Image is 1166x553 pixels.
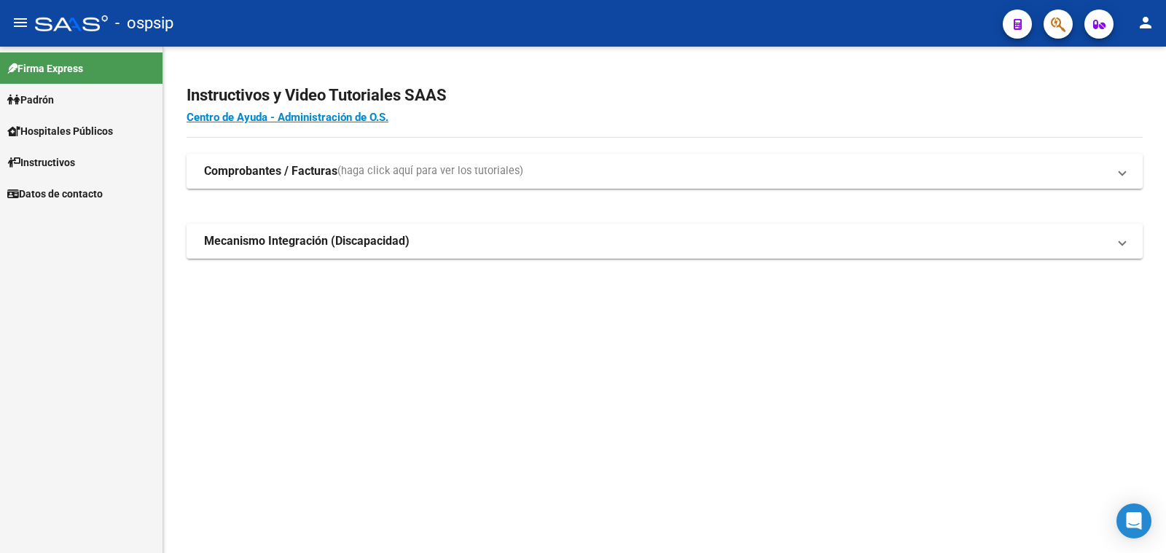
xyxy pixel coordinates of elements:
mat-expansion-panel-header: Comprobantes / Facturas(haga click aquí para ver los tutoriales) [187,154,1143,189]
strong: Comprobantes / Facturas [204,163,337,179]
mat-icon: menu [12,14,29,31]
h2: Instructivos y Video Tutoriales SAAS [187,82,1143,109]
strong: Mecanismo Integración (Discapacidad) [204,233,410,249]
a: Centro de Ayuda - Administración de O.S. [187,111,388,124]
div: Open Intercom Messenger [1116,503,1151,538]
span: Firma Express [7,60,83,77]
mat-expansion-panel-header: Mecanismo Integración (Discapacidad) [187,224,1143,259]
span: Padrón [7,92,54,108]
span: (haga click aquí para ver los tutoriales) [337,163,523,179]
span: - ospsip [115,7,173,39]
span: Datos de contacto [7,186,103,202]
span: Hospitales Públicos [7,123,113,139]
mat-icon: person [1137,14,1154,31]
span: Instructivos [7,154,75,170]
